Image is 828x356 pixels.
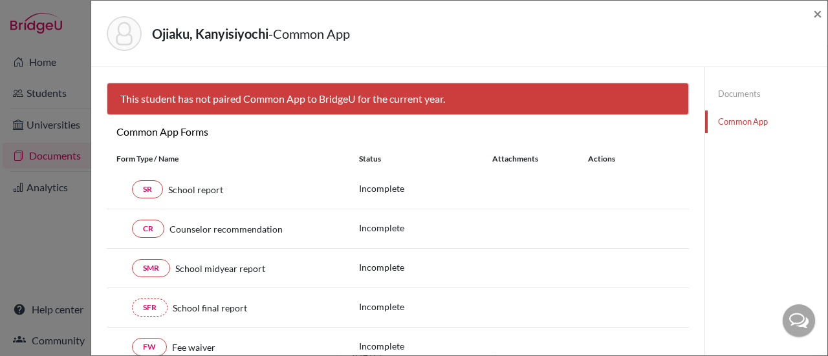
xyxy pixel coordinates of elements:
span: School midyear report [175,262,265,275]
span: Counselor recommendation [169,222,283,236]
div: Actions [572,153,653,165]
div: Status [359,153,492,165]
span: School final report [173,301,247,315]
span: School report [168,183,223,196]
p: Incomplete [359,300,492,313]
a: Common App [705,110,827,133]
a: Documents [705,83,827,105]
span: Help [29,9,56,21]
span: × [813,4,822,23]
p: Incomplete [359,339,492,353]
a: SFR [132,298,168,317]
p: Incomplete [359,182,492,195]
span: Fee waiver [172,340,215,354]
div: This student has not paired Common App to BridgeU for the current year. [107,83,689,115]
a: SR [132,180,163,198]
div: Form Type / Name [107,153,349,165]
p: Incomplete [359,221,492,235]
a: FW [132,338,167,356]
a: SMR [132,259,170,277]
button: Close [813,6,822,21]
div: Attachments [492,153,572,165]
strong: Ojiaku, Kanyisiyochi [152,26,268,41]
a: CR [132,220,164,238]
h6: Common App Forms [107,125,398,138]
p: Incomplete [359,260,492,274]
span: - Common App [268,26,350,41]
